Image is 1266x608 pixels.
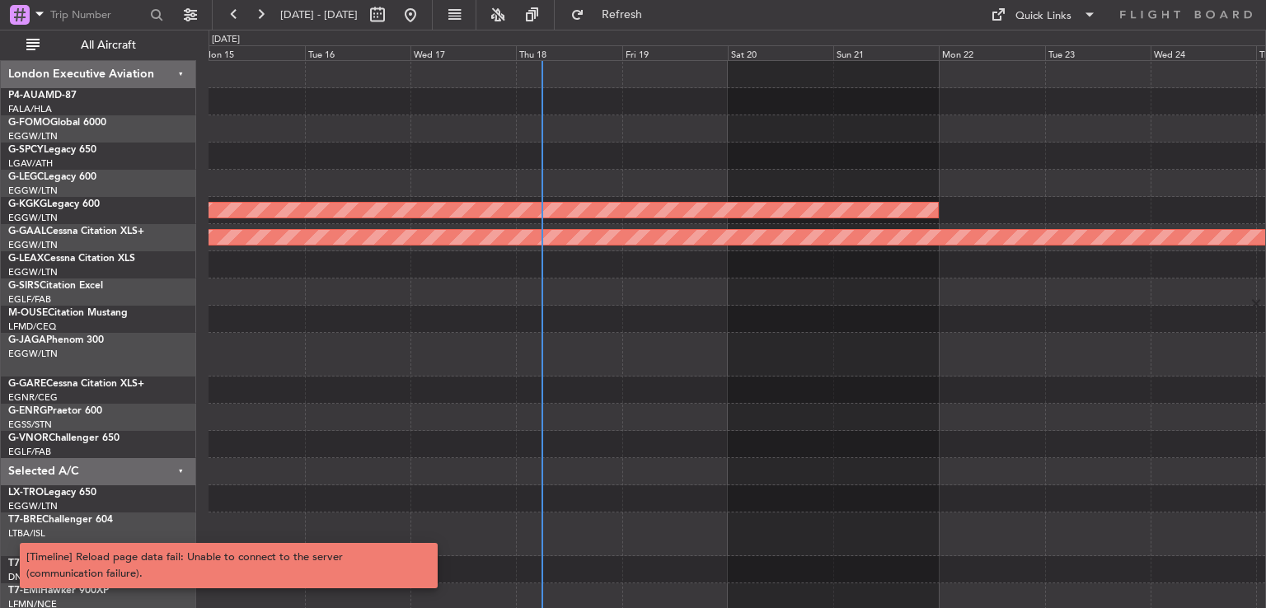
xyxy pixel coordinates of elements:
span: G-KGKG [8,199,47,209]
a: G-JAGAPhenom 300 [8,335,104,345]
a: G-LEAXCessna Citation XLS [8,254,135,264]
span: G-VNOR [8,433,49,443]
div: Mon 22 [939,45,1044,60]
span: LX-TRO [8,488,44,498]
a: G-SPCYLegacy 650 [8,145,96,155]
a: G-GARECessna Citation XLS+ [8,379,144,389]
div: Tue 23 [1045,45,1151,60]
a: G-VNORChallenger 650 [8,433,120,443]
a: EGGW/LTN [8,500,58,512]
a: G-KGKGLegacy 600 [8,199,100,209]
div: Mon 15 [199,45,305,60]
span: T7-BRE [8,515,42,525]
span: All Aircraft [43,40,174,51]
a: LFMD/CEQ [8,320,56,333]
button: All Aircraft [18,32,179,58]
div: [Timeline] Reload page data fail: Unable to connect to the server (communication failure). [26,550,413,582]
div: Quick Links [1015,8,1071,25]
div: Wed 24 [1151,45,1256,60]
span: G-JAGA [8,335,46,345]
a: G-LEGCLegacy 600 [8,172,96,182]
a: EGLF/FAB [8,446,51,458]
div: Sat 20 [728,45,833,60]
span: G-ENRG [8,406,47,416]
a: EGGW/LTN [8,239,58,251]
a: EGGW/LTN [8,348,58,360]
button: Refresh [563,2,662,28]
a: G-FOMOGlobal 6000 [8,118,106,128]
span: G-FOMO [8,118,50,128]
span: G-SIRS [8,281,40,291]
span: G-GAAL [8,227,46,236]
div: [DATE] [212,33,240,47]
span: [DATE] - [DATE] [280,7,358,22]
a: EGGW/LTN [8,185,58,197]
a: FALA/HLA [8,103,52,115]
div: Wed 17 [410,45,516,60]
a: EGNR/CEG [8,391,58,404]
a: EGSS/STN [8,419,52,431]
span: G-LEGC [8,172,44,182]
span: P4-AUA [8,91,45,101]
div: Tue 16 [305,45,410,60]
a: EGGW/LTN [8,130,58,143]
a: EGGW/LTN [8,266,58,278]
a: M-OUSECitation Mustang [8,308,128,318]
a: G-ENRGPraetor 600 [8,406,102,416]
span: M-OUSE [8,308,48,318]
span: G-SPCY [8,145,44,155]
a: P4-AUAMD-87 [8,91,77,101]
a: LX-TROLegacy 650 [8,488,96,498]
div: Fri 19 [622,45,728,60]
button: Quick Links [982,2,1104,28]
div: Sun 21 [833,45,939,60]
a: G-GAALCessna Citation XLS+ [8,227,144,236]
input: Trip Number [50,2,145,27]
a: EGGW/LTN [8,212,58,224]
a: EGLF/FAB [8,293,51,306]
a: LGAV/ATH [8,157,53,170]
span: Refresh [588,9,657,21]
span: G-LEAX [8,254,44,264]
span: G-GARE [8,379,46,389]
a: G-SIRSCitation Excel [8,281,103,291]
div: Thu 18 [516,45,621,60]
a: T7-BREChallenger 604 [8,515,113,525]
